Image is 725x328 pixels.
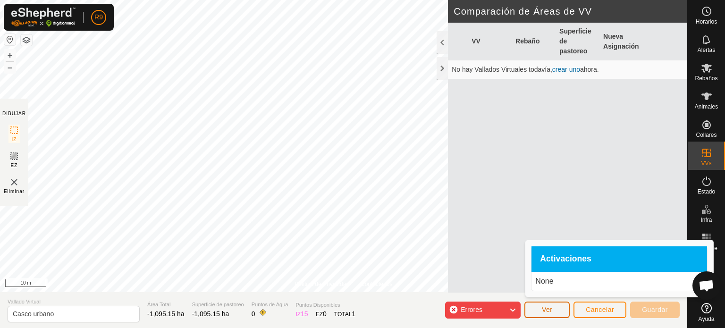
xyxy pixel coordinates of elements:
[11,162,18,169] span: EZ
[147,310,185,318] span: -1,095.15 ha
[295,309,308,319] div: IZ
[696,19,717,25] span: Horarios
[2,110,26,117] div: DIBUJAR
[8,177,20,188] img: VV
[535,276,703,287] p: None
[468,23,512,60] th: VV
[252,301,288,309] span: Puntos de Agua
[642,306,668,313] span: Guardar
[698,47,715,53] span: Alertas
[21,34,32,46] button: Capas del Mapa
[8,298,140,306] span: Vallado Virtual
[301,310,308,318] span: 15
[542,306,553,313] span: Ver
[295,280,349,288] a: Política de Privacidad
[4,34,16,45] button: Restablecer Mapa
[448,60,687,79] td: No hay Vallados Virtuales todavía, ahora.
[540,255,591,263] span: Activaciones
[12,136,17,143] span: IZ
[252,310,255,318] span: 0
[4,62,16,73] button: –
[524,302,570,318] button: Ver
[316,309,327,319] div: EZ
[94,12,103,22] span: R9
[695,76,717,81] span: Rebaños
[454,6,687,17] h2: Comparación de Áreas de VV
[573,302,626,318] button: Cancelar
[192,310,229,318] span: -1,095.15 ha
[461,306,482,313] span: Errores
[700,217,712,223] span: Infra
[586,306,614,313] span: Cancelar
[695,104,718,109] span: Animales
[696,132,717,138] span: Collares
[4,188,25,195] span: Eliminar
[192,301,244,309] span: Superficie de pastoreo
[295,301,355,309] span: Puntos Disponibles
[692,271,721,300] a: Chat abierto
[4,50,16,61] button: +
[688,299,725,326] a: Ayuda
[512,23,556,60] th: Rebaño
[698,189,715,194] span: Estado
[556,23,599,60] th: Superficie de pastoreo
[323,310,327,318] span: 0
[599,23,643,60] th: Nueva Asignación
[552,66,580,73] a: crear uno
[630,302,680,318] button: Guardar
[352,310,355,318] span: 1
[701,160,711,166] span: VVs
[11,8,76,27] img: Logo Gallagher
[699,316,715,322] span: Ayuda
[147,301,185,309] span: Área Total
[334,309,355,319] div: TOTAL
[361,280,392,288] a: Contáctenos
